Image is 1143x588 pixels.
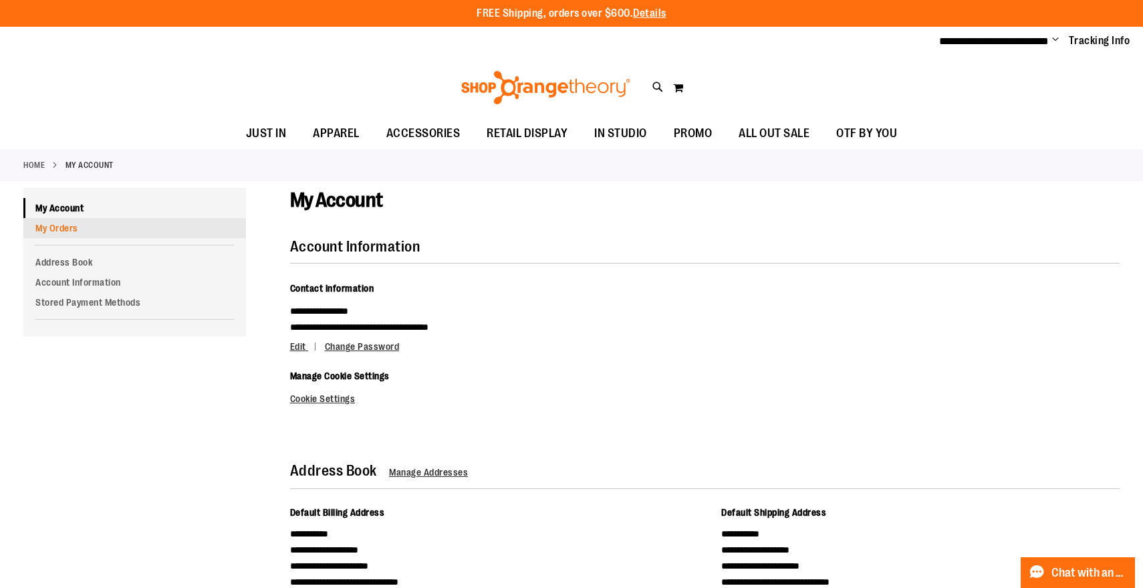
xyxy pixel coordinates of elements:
a: Edit [290,341,323,352]
a: Change Password [325,341,400,352]
a: Address Book [23,252,246,272]
a: Details [633,7,666,19]
span: Manage Cookie Settings [290,371,390,381]
a: Stored Payment Methods [23,292,246,312]
span: ALL OUT SALE [739,118,809,149]
span: Edit [290,341,306,352]
span: ACCESSORIES [386,118,461,149]
button: Account menu [1052,34,1059,47]
a: My Orders [23,218,246,238]
span: OTF BY YOU [836,118,897,149]
img: Shop Orangetheory [459,71,632,104]
span: IN STUDIO [594,118,647,149]
a: Tracking Info [1069,33,1130,48]
span: My Account [290,189,383,211]
p: FREE Shipping, orders over $600. [477,6,666,21]
span: APPAREL [313,118,360,149]
strong: Account Information [290,238,420,255]
strong: My Account [66,159,114,171]
a: Home [23,159,45,171]
button: Chat with an Expert [1021,557,1136,588]
span: Default Shipping Address [721,507,826,518]
strong: Address Book [290,462,377,479]
span: Contact Information [290,283,374,294]
span: Chat with an Expert [1051,567,1127,579]
a: Cookie Settings [290,393,356,404]
a: My Account [23,198,246,218]
span: RETAIL DISPLAY [487,118,567,149]
span: PROMO [674,118,713,149]
span: Default Billing Address [290,507,385,518]
a: Manage Addresses [389,467,468,478]
a: Account Information [23,272,246,292]
span: JUST IN [246,118,287,149]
